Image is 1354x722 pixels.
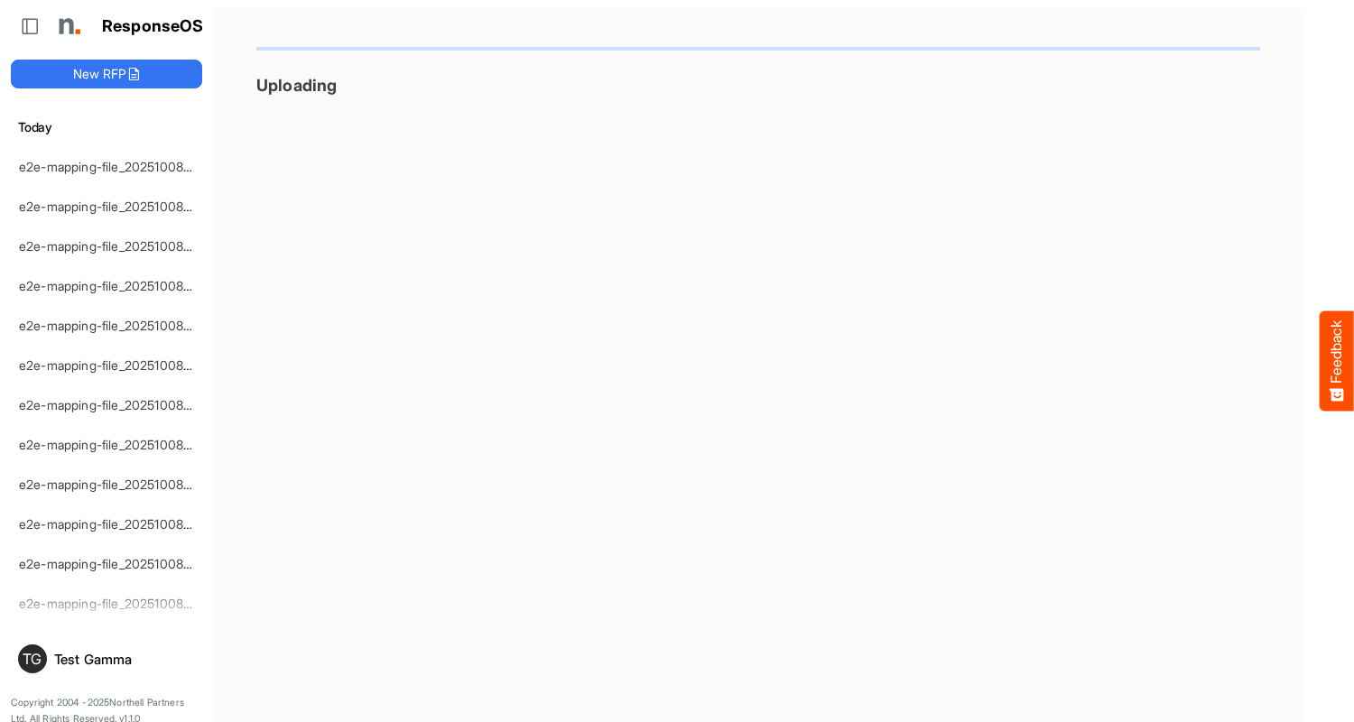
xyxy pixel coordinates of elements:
[23,652,42,666] span: TG
[19,318,227,333] a: e2e-mapping-file_20251008_134241
[19,556,226,571] a: e2e-mapping-file_20251008_131856
[19,278,229,293] a: e2e-mapping-file_20251008_134353
[19,397,228,412] a: e2e-mapping-file_20251008_133625
[1320,311,1354,412] button: Feedback
[19,238,229,254] a: e2e-mapping-file_20251008_134750
[50,8,86,44] img: Northell
[102,17,204,36] h1: ResponseOS
[19,516,226,532] a: e2e-mapping-file_20251008_132815
[19,199,227,214] a: e2e-mapping-file_20251008_135414
[54,653,195,666] div: Test Gamma
[19,357,228,373] a: e2e-mapping-file_20251008_133744
[19,477,227,492] a: e2e-mapping-file_20251008_132857
[256,76,1260,95] h3: Uploading
[11,117,202,137] h6: Today
[19,159,227,174] a: e2e-mapping-file_20251008_135737
[19,437,228,452] a: e2e-mapping-file_20251008_133358
[11,60,202,88] button: New RFP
